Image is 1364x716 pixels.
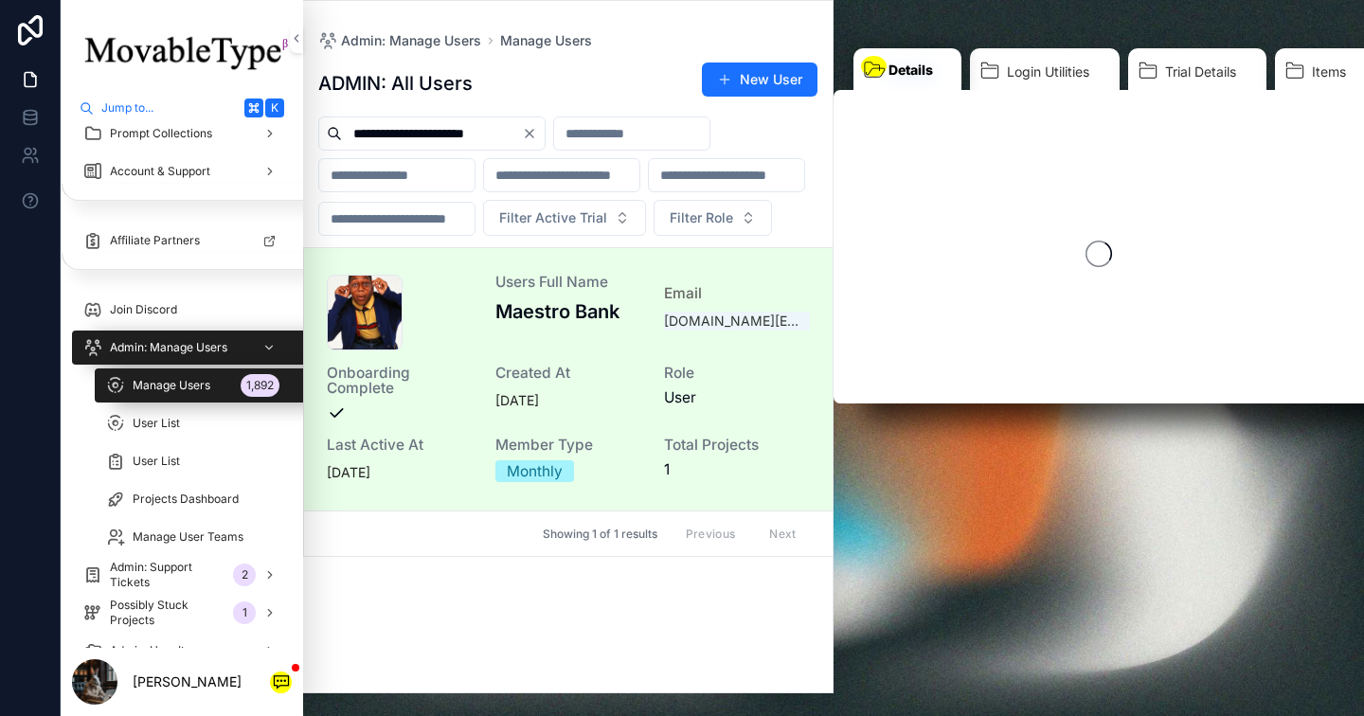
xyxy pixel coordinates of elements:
span: Manage User Teams [133,529,243,545]
a: Manage Users1,892 [95,368,314,403]
button: Jump to...K [72,91,292,125]
span: Filter Active Trial [499,208,607,227]
p: [PERSON_NAME] [133,672,242,691]
a: Manage User Teams [95,520,292,554]
div: scrollable content [61,125,303,648]
h1: ADMIN: All Users [318,72,473,95]
button: Clear [522,126,545,141]
span: Affiliate Partners [110,233,200,248]
div: 1 [233,601,256,624]
span: Prompt Collections [110,126,212,141]
div: 2 [233,564,256,586]
a: User List [95,406,292,440]
span: Jump to... [101,100,237,116]
a: Admin: Manage Users [318,31,481,50]
button: Select Button [483,200,646,236]
a: User List [95,444,292,478]
span: 1 [664,460,810,479]
button: Select Button [654,200,772,236]
span: Member Type [495,438,641,453]
span: Showing 1 of 1 results [543,527,657,542]
p: [DATE] [495,388,539,412]
span: Manage Users [133,378,210,393]
span: User List [133,416,180,431]
span: Admin: User Items [110,643,207,658]
span: Onboarding Complete [327,366,473,396]
a: Admin: Support Tickets2 [72,558,292,592]
button: New User [702,63,817,97]
a: Users Full NameMaestro BankEmail[DOMAIN_NAME][EMAIL_ADDRESS][DOMAIN_NAME]Onboarding CompleteCreat... [304,248,833,510]
a: Account & Support [72,154,292,188]
span: User [664,388,696,407]
span: Last active at [327,438,473,453]
a: Manage Users [500,31,592,50]
a: Projects Dashboard [95,482,292,516]
img: App logo [72,24,292,82]
span: Created at [495,366,641,381]
span: Account & Support [110,164,210,179]
a: Login Utilities [970,48,1120,100]
span: Join Discord [110,302,177,317]
span: Trial Details [1165,63,1236,81]
span: Users Full Name [495,275,641,290]
span: Email [664,282,810,304]
span: Admin: Support Tickets [110,560,225,590]
div: 1,892 [241,374,279,397]
span: Projects Dashboard [133,492,239,507]
a: Possibly Stuck Projects1 [72,596,292,630]
a: Join Discord [72,293,292,327]
a: Admin: User Items [72,634,292,668]
div: Monthly [507,460,563,482]
a: [DOMAIN_NAME][EMAIL_ADDRESS][DOMAIN_NAME] [664,312,810,331]
a: Admin: Manage Users [72,331,314,365]
a: Trial Details [1128,48,1266,100]
span: Admin: Manage Users [341,31,481,50]
span: Login Utilities [1007,63,1089,81]
span: Items [1312,63,1346,81]
a: Affiliate Partners [72,224,292,258]
span: User List [133,454,180,469]
span: K [267,100,282,116]
p: [DATE] [327,460,370,484]
a: Details [853,48,961,100]
span: Role [664,366,810,381]
span: Admin: Manage Users [110,340,227,355]
h3: Maestro Bank [495,297,641,326]
span: Total Projects [664,438,810,453]
span: Details [888,61,933,80]
span: Filter Role [670,208,733,227]
span: Possibly Stuck Projects [110,598,225,628]
a: Prompt Collections [72,116,292,151]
